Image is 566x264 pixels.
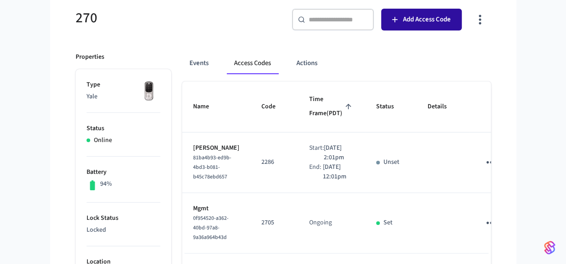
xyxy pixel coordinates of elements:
[309,92,354,121] span: Time Frame(PDT)
[100,179,112,189] p: 94%
[87,213,160,223] p: Lock Status
[309,143,324,162] div: Start:
[87,92,160,102] p: Yale
[261,218,287,228] p: 2705
[182,52,216,74] button: Events
[261,100,287,114] span: Code
[323,162,354,182] p: [DATE] 12:01pm
[193,204,240,213] p: Mgmt
[227,52,278,74] button: Access Codes
[376,100,406,114] span: Status
[298,193,365,254] td: Ongoing
[87,225,160,235] p: Locked
[182,81,538,254] table: sticky table
[381,9,462,30] button: Add Access Code
[383,218,393,228] p: Set
[193,154,231,181] span: 81ba4b93-ed9b-4bd3-b081-b45c78ebd657
[309,162,323,182] div: End:
[289,52,325,74] button: Actions
[324,143,354,162] p: [DATE] 2:01pm
[193,214,229,241] span: 0f954520-a362-40bd-97a8-9a36a964b43d
[544,240,555,255] img: SeamLogoGradient.69752ec5.svg
[383,157,399,167] p: Unset
[87,124,160,133] p: Status
[193,143,240,153] p: [PERSON_NAME]
[76,9,278,27] h5: 270
[87,168,160,177] p: Battery
[87,80,160,90] p: Type
[403,14,451,25] span: Add Access Code
[182,52,491,74] div: ant example
[138,80,160,103] img: Yale Assure Touchscreen Wifi Smart Lock, Satin Nickel, Front
[193,100,221,114] span: Name
[428,100,459,114] span: Details
[261,157,287,167] p: 2286
[76,52,104,62] p: Properties
[94,136,112,145] p: Online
